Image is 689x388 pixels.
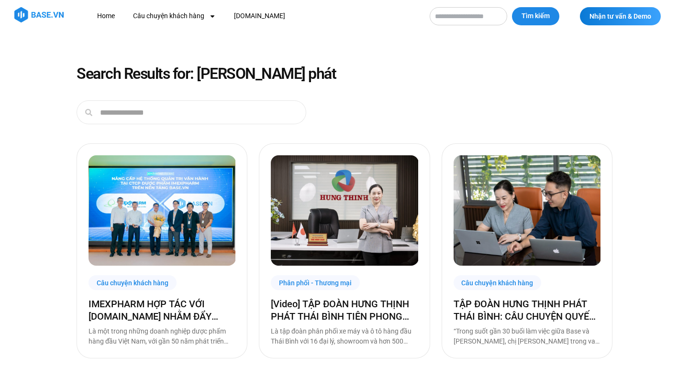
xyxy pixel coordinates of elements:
[580,7,661,25] a: Nhận tư vấn & Demo
[77,66,612,81] h1: Search Results for: [PERSON_NAME] phát
[271,298,418,323] a: [Video] TẬP ĐOÀN HƯNG THỊNH PHÁT THÁI BÌNH TIÊN PHONG CHUYỂN ĐỔI SỐ PHỤC VỤ 540 NHÂN SỰ
[126,7,223,25] a: Câu chuyện khách hàng
[89,275,177,290] div: Câu chuyện khách hàng
[522,11,550,21] span: Tìm kiếm
[454,275,542,290] div: Câu chuyện khách hàng
[271,326,418,346] p: Là tập đoàn phân phối xe máy và ô tô hàng đầu Thái Bình với 16 đại lý, showroom và hơn 500 nhân s...
[589,13,651,20] span: Nhận tư vấn & Demo
[512,7,559,25] button: Tìm kiếm
[90,7,122,25] a: Home
[454,298,600,323] a: TẬP ĐOÀN HƯNG THỊNH PHÁT THÁI BÌNH: CÂU CHUYỆN QUYẾT TÂM TỪ NGƯỜI LÃNH ĐẠO
[227,7,292,25] a: [DOMAIN_NAME]
[271,275,360,290] div: Phân phối - Thương mại
[89,326,235,346] p: Là một trong những doanh nghiệp dược phẩm hàng đầu Việt Nam, với gần 50 năm phát triển bền vững, ...
[89,298,235,323] a: IMEXPHARM HỢP TÁC VỚI [DOMAIN_NAME] NHẰM ĐẨY MẠNH CHUYỂN ĐỔI SỐ CHO VẬN HÀNH THÔNG MINH
[454,326,600,346] p: “Trong suốt gần 30 buổi làm việc giữa Base và [PERSON_NAME], chị [PERSON_NAME] trong vai trò Phó ...
[90,7,420,25] nav: Menu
